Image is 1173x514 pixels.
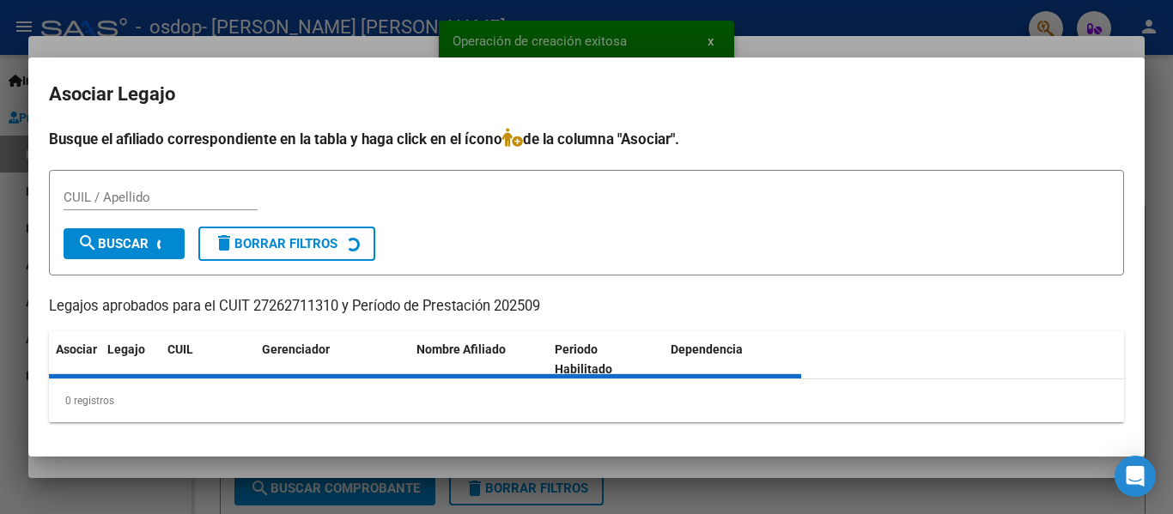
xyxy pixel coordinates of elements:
h4: Busque el afiliado correspondiente en la tabla y haga click en el ícono de la columna "Asociar". [49,128,1124,150]
span: Periodo Habilitado [555,342,612,376]
span: Dependencia [671,342,743,356]
div: Open Intercom Messenger [1115,456,1156,497]
datatable-header-cell: Asociar [49,331,100,388]
mat-icon: delete [214,233,234,253]
span: Nombre Afiliado [416,342,506,356]
datatable-header-cell: Dependencia [664,331,802,388]
datatable-header-cell: Gerenciador [255,331,410,388]
p: Legajos aprobados para el CUIT 27262711310 y Período de Prestación 202509 [49,296,1124,317]
span: Asociar [56,342,97,356]
h2: Asociar Legajo [49,78,1124,111]
span: Legajo [107,342,145,356]
datatable-header-cell: Nombre Afiliado [410,331,548,388]
span: Gerenciador [262,342,330,356]
datatable-header-cell: Periodo Habilitado [548,331,664,388]
span: CUIL [167,342,193,356]
datatable-header-cell: CUIL [161,331,255,388]
mat-icon: search [77,233,98,253]
button: Borrar Filtros [198,227,375,261]
button: Buscar [64,228,185,259]
datatable-header-cell: Legajo [100,331,161,388]
div: 0 registros [49,379,1124,422]
span: Buscar [77,236,149,251]
span: Borrar Filtros [214,236,337,251]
